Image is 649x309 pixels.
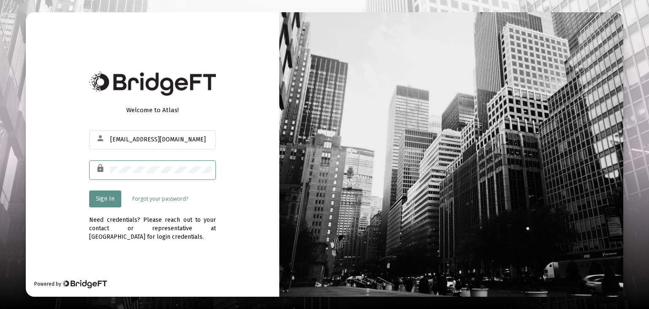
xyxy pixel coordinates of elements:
[89,207,216,241] div: Need credentials? Please reach out to your contact or representative at [GEOGRAPHIC_DATA] for log...
[96,133,106,143] mat-icon: person
[89,106,216,114] div: Welcome to Atlas!
[89,190,121,207] button: Sign In
[89,72,216,96] img: Bridge Financial Technology Logo
[34,280,106,288] div: Powered by
[96,195,115,202] span: Sign In
[96,163,106,174] mat-icon: lock
[132,195,188,203] a: Forgot your password?
[110,136,212,143] input: Email or Username
[62,280,106,288] img: Bridge Financial Technology Logo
